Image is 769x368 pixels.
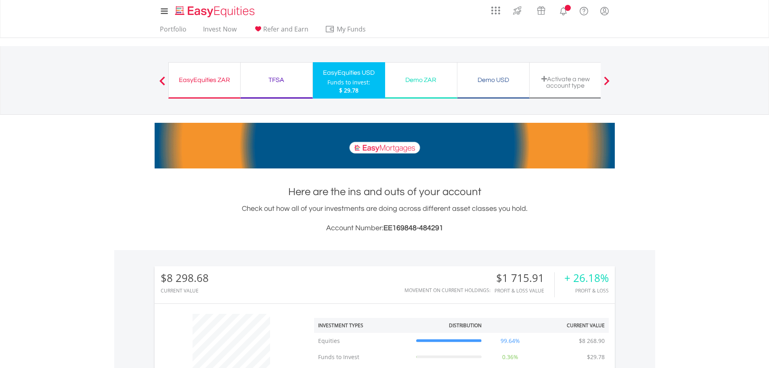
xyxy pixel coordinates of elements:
[245,74,308,86] div: TFSA
[200,25,240,38] a: Invest Now
[314,318,412,333] th: Investment Types
[535,318,609,333] th: Current Value
[314,349,412,365] td: Funds to Invest
[390,74,452,86] div: Demo ZAR
[574,2,594,18] a: FAQ's and Support
[161,272,209,284] div: $8 298.68
[462,74,524,86] div: Demo USD
[327,78,370,86] div: Funds to invest:
[486,349,535,365] td: 0.36%
[594,2,615,20] a: My Profile
[174,74,235,86] div: EasyEquities ZAR
[486,333,535,349] td: 99.64%
[564,288,609,293] div: Profit & Loss
[157,25,190,38] a: Portfolio
[564,272,609,284] div: + 26.18%
[583,349,609,365] td: $29.78
[534,4,548,17] img: vouchers-v2.svg
[155,223,615,234] h3: Account Number:
[314,333,412,349] td: Equities
[174,5,258,18] img: EasyEquities_Logo.png
[495,272,554,284] div: $1 715.91
[575,333,609,349] td: $8 268.90
[161,288,209,293] div: CURRENT VALUE
[172,2,258,18] a: Home page
[511,4,524,17] img: thrive-v2.svg
[325,24,378,34] span: My Funds
[155,203,615,234] div: Check out how all of your investments are doing across different asset classes you hold.
[553,2,574,18] a: Notifications
[491,6,500,15] img: grid-menu-icon.svg
[449,322,482,329] div: Distribution
[534,76,597,89] div: Activate a new account type
[383,224,443,232] span: EE169848-484291
[250,25,312,38] a: Refer and Earn
[263,25,308,34] span: Refer and Earn
[155,185,615,199] h1: Here are the ins and outs of your account
[339,86,358,94] span: $ 29.78
[486,2,505,15] a: AppsGrid
[318,67,380,78] div: EasyEquities USD
[495,288,554,293] div: Profit & Loss Value
[529,2,553,17] a: Vouchers
[404,288,490,293] div: Movement on Current Holdings:
[155,123,615,168] img: EasyMortage Promotion Banner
